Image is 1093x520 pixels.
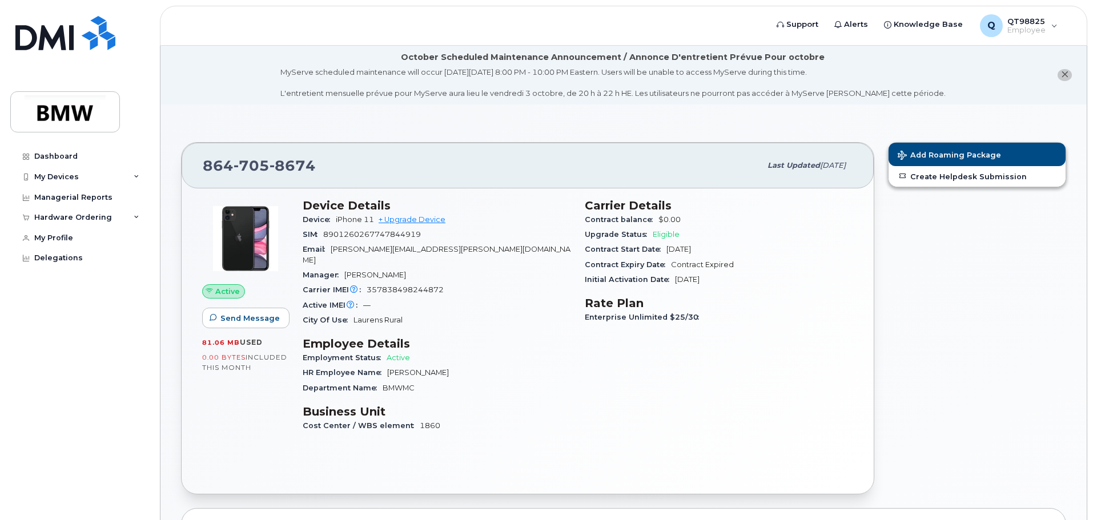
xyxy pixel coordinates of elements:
img: iPhone_11.jpg [211,204,280,273]
span: 864 [203,157,316,174]
span: 0.00 Bytes [202,353,246,361]
span: Upgrade Status [585,230,653,239]
span: Department Name [303,384,383,392]
span: Employment Status [303,353,387,362]
a: + Upgrade Device [379,215,445,224]
span: Active [215,286,240,297]
span: [DATE] [675,275,700,284]
span: HR Employee Name [303,368,387,377]
span: Contract Start Date [585,245,666,253]
span: — [363,301,371,309]
h3: Rate Plan [585,296,853,310]
span: Contract balance [585,215,658,224]
div: October Scheduled Maintenance Announcement / Annonce D'entretient Prévue Pour octobre [401,51,825,63]
span: Add Roaming Package [898,151,1001,162]
span: 8674 [270,157,316,174]
span: Laurens Rural [353,316,403,324]
span: [PERSON_NAME] [344,271,406,279]
span: 1860 [420,421,440,430]
button: Send Message [202,308,290,328]
h3: Device Details [303,199,571,212]
span: Active [387,353,410,362]
span: BMWMC [383,384,415,392]
span: Last updated [767,161,820,170]
span: [DATE] [820,161,846,170]
span: 357838498244872 [367,285,444,294]
span: Device [303,215,336,224]
span: Carrier IMEI [303,285,367,294]
span: 81.06 MB [202,338,240,346]
span: Enterprise Unlimited $25/30 [585,313,705,321]
span: used [240,338,263,346]
span: Active IMEI [303,301,363,309]
button: Add Roaming Package [889,143,1066,166]
span: iPhone 11 [336,215,374,224]
h3: Employee Details [303,337,571,350]
a: Create Helpdesk Submission [889,166,1066,187]
span: [PERSON_NAME] [387,368,449,377]
button: close notification [1058,69,1072,81]
span: Initial Activation Date [585,275,675,284]
h3: Carrier Details [585,199,853,212]
span: 8901260267747844919 [323,230,421,239]
span: [PERSON_NAME][EMAIL_ADDRESS][PERSON_NAME][DOMAIN_NAME] [303,245,570,264]
span: [DATE] [666,245,691,253]
span: Contract Expired [671,260,734,269]
span: Eligible [653,230,680,239]
span: $0.00 [658,215,681,224]
span: Send Message [220,313,280,324]
span: included this month [202,353,287,372]
span: Contract Expiry Date [585,260,671,269]
h3: Business Unit [303,405,571,418]
span: Cost Center / WBS element [303,421,420,430]
span: City Of Use [303,316,353,324]
span: Manager [303,271,344,279]
iframe: Messenger Launcher [1043,470,1084,511]
span: 705 [234,157,270,174]
div: MyServe scheduled maintenance will occur [DATE][DATE] 8:00 PM - 10:00 PM Eastern. Users will be u... [280,67,946,99]
span: SIM [303,230,323,239]
span: Email [303,245,331,253]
